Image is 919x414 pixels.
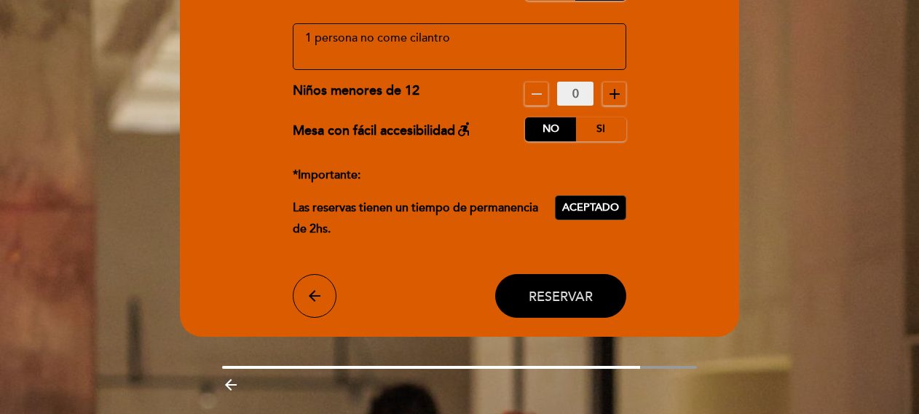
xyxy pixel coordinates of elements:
[293,274,336,318] button: arrow_back
[293,82,419,106] div: Niños menores de 12
[606,85,623,103] i: add
[293,168,360,182] strong: *Importante:
[529,289,593,305] span: Reservar
[575,117,626,141] label: Si
[293,198,544,240] p: Las reservas tienen un tiempo de permanencia de 2hs.
[455,120,473,138] i: accessible_forward
[306,287,323,305] i: arrow_back
[495,274,626,318] button: Reservar
[525,117,576,141] label: No
[528,85,545,103] i: remove
[222,376,240,394] i: arrow_backward
[562,200,619,216] span: Aceptado
[555,195,626,220] button: Aceptado
[293,117,473,141] div: Mesa con fácil accesibilidad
